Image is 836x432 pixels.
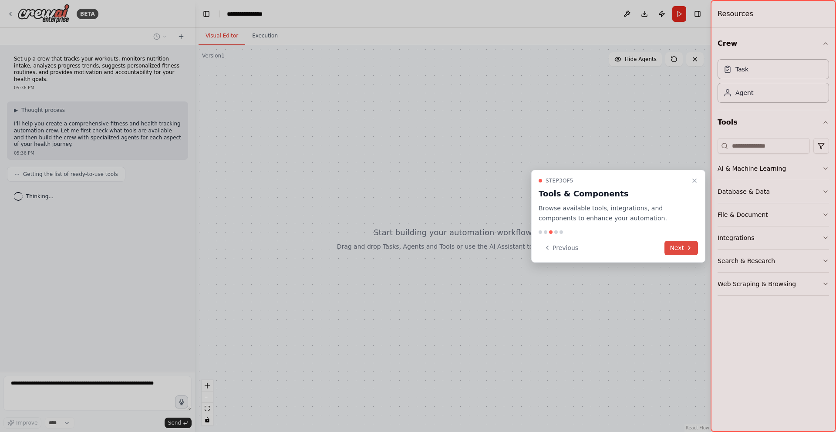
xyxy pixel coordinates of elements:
button: Previous [539,241,583,255]
button: Next [664,241,698,255]
h3: Tools & Components [539,188,688,200]
span: Step 3 of 5 [546,177,573,184]
p: Browse available tools, integrations, and components to enhance your automation. [539,203,688,223]
button: Close walkthrough [689,175,700,186]
button: Hide left sidebar [200,8,212,20]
